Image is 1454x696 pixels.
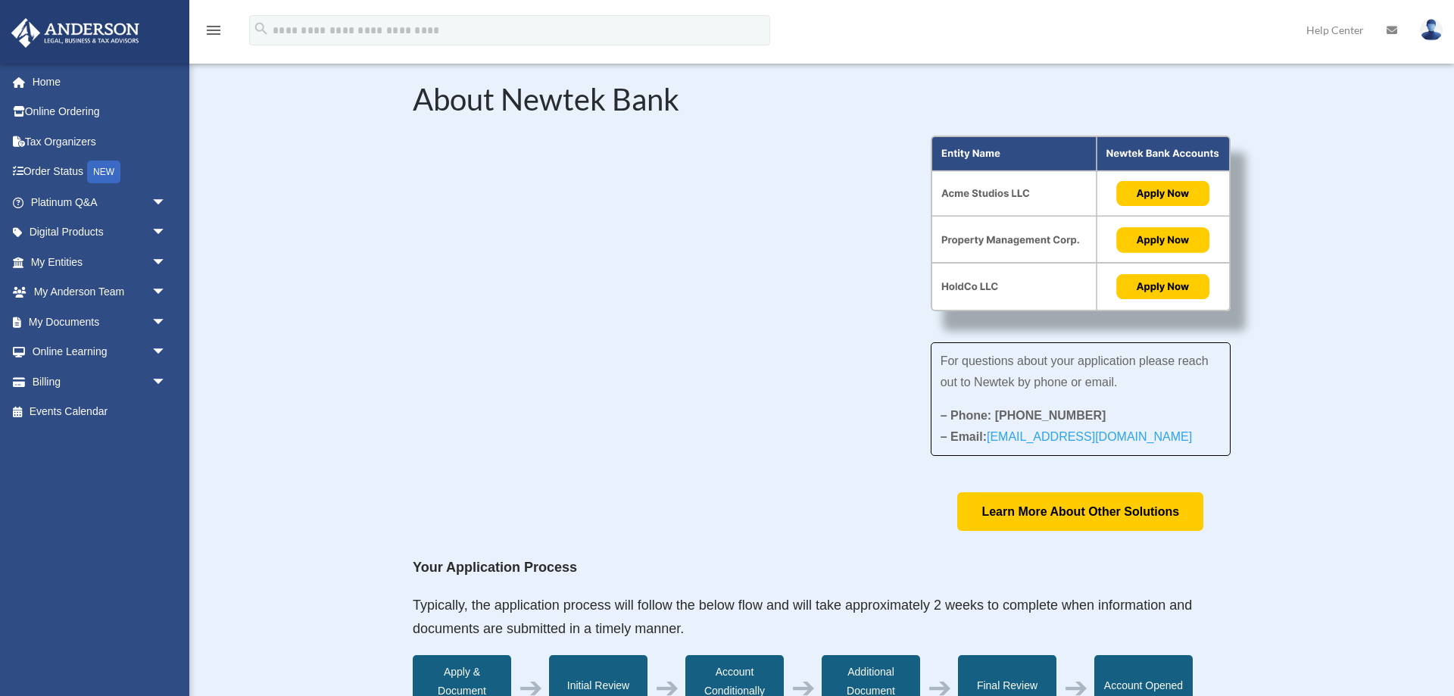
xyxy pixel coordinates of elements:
span: arrow_drop_down [151,367,182,398]
a: Billingarrow_drop_down [11,367,189,397]
a: Tax Organizers [11,126,189,157]
a: My Documentsarrow_drop_down [11,307,189,337]
a: My Anderson Teamarrow_drop_down [11,277,189,307]
span: arrow_drop_down [151,337,182,368]
a: Learn More About Other Solutions [957,492,1203,531]
a: Online Ordering [11,97,189,127]
img: Anderson Advisors Platinum Portal [7,18,144,48]
span: arrow_drop_down [151,247,182,278]
a: Platinum Q&Aarrow_drop_down [11,187,189,217]
span: arrow_drop_down [151,307,182,338]
span: arrow_drop_down [151,217,182,248]
h2: About Newtek Bank [413,84,1231,122]
img: User Pic [1420,19,1443,41]
span: For questions about your application please reach out to Newtek by phone or email. [941,354,1209,389]
strong: – Email: [941,430,1193,443]
a: Digital Productsarrow_drop_down [11,217,189,248]
strong: Your Application Process [413,560,577,575]
span: arrow_drop_down [151,187,182,218]
a: [EMAIL_ADDRESS][DOMAIN_NAME] [987,430,1192,451]
a: Home [11,67,189,97]
i: menu [204,21,223,39]
div: NEW [87,161,120,183]
span: arrow_drop_down [151,277,182,308]
a: Events Calendar [11,397,189,427]
a: Order StatusNEW [11,157,189,188]
i: search [253,20,270,37]
iframe: NewtekOne and Newtek Bank's Partnership with Anderson Advisors [413,136,885,401]
a: menu [204,27,223,39]
img: About Partnership Graphic (3) [931,136,1231,311]
a: Online Learningarrow_drop_down [11,337,189,367]
a: My Entitiesarrow_drop_down [11,247,189,277]
span: Typically, the application process will follow the below flow and will take approximately 2 weeks... [413,598,1192,637]
strong: – Phone: [PHONE_NUMBER] [941,409,1106,422]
